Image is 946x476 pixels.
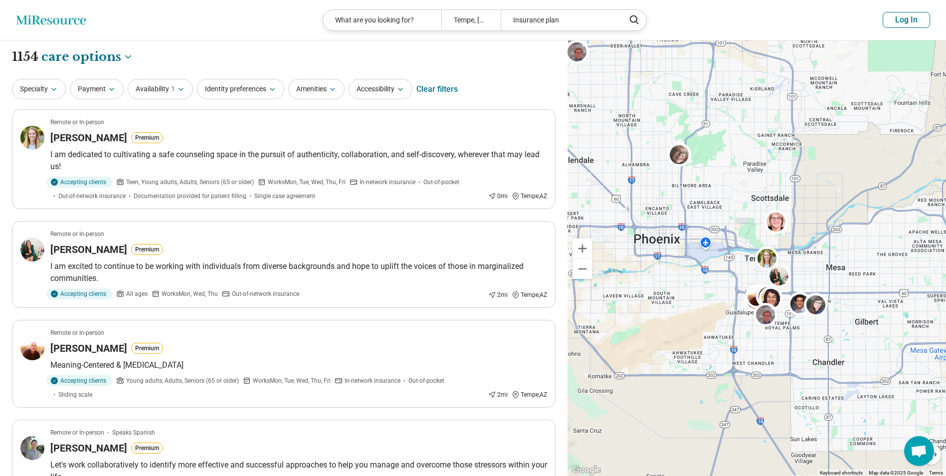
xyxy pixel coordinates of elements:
p: Remote or In-person [50,428,104,437]
div: Insurance plan [501,10,619,30]
p: I am dedicated to cultivating a safe counseling space in the pursuit of authenticity, collaborati... [50,149,547,173]
h3: [PERSON_NAME] [50,441,127,455]
button: Premium [131,443,163,454]
span: Works Mon, Wed, Thu [162,289,218,298]
button: Payment [70,79,124,99]
div: Accepting clients [46,288,112,299]
button: Specialty [12,79,66,99]
button: Care options [41,48,133,65]
div: Accepting clients [46,177,112,188]
span: care options [41,48,121,65]
span: In-network insurance [360,178,415,187]
span: Teen, Young adults, Adults, Seniors (65 or older) [126,178,254,187]
span: Works Mon, Tue, Wed, Thu, Fri [268,178,346,187]
h3: [PERSON_NAME] [50,131,127,145]
h1: 1154 [12,48,133,65]
span: Documentation provided for patient filling [134,192,246,201]
button: Premium [131,343,163,354]
span: Out-of-pocket [408,376,444,385]
span: Sliding scale [58,390,92,399]
div: Tempe , AZ [512,192,547,201]
span: Out-of-network insurance [58,192,126,201]
span: 1 [171,84,175,94]
h3: [PERSON_NAME] [50,242,127,256]
span: Map data ©2025 Google [869,470,923,476]
button: Zoom in [572,238,592,258]
p: I am excited to continue to be working with individuals from diverse backgrounds and hope to upli... [50,260,547,284]
div: Open chat [904,436,934,466]
button: Premium [131,244,163,255]
div: 0 mi [488,192,508,201]
button: Zoom out [572,259,592,279]
span: Out-of-pocket [423,178,459,187]
div: Accepting clients [46,375,112,386]
span: All ages [126,289,148,298]
button: Accessibility [349,79,412,99]
h3: [PERSON_NAME] [50,341,127,355]
button: Log In [883,12,930,28]
button: Identity preferences [197,79,284,99]
span: Out-of-network insurance [232,289,299,298]
div: Tempe , AZ [512,390,547,399]
div: 2 mi [488,390,508,399]
span: Young adults, Adults, Seniors (65 or older) [126,376,239,385]
div: Tempe , AZ [512,290,547,299]
div: 2 mi [488,290,508,299]
div: What are you looking for? [323,10,441,30]
p: Remote or In-person [50,118,104,127]
div: Clear filters [416,77,458,101]
p: Remote or In-person [50,328,104,337]
button: Amenities [288,79,345,99]
p: Meaning-Centered & [MEDICAL_DATA] [50,359,547,371]
span: Works Mon, Tue, Wed, Thu, Fri [253,376,331,385]
a: Terms (opens in new tab) [929,470,943,476]
button: Availability1 [128,79,193,99]
div: Tempe, [GEOGRAPHIC_DATA] [441,10,501,30]
button: Premium [131,132,163,143]
span: Speaks Spanish [112,428,155,437]
span: In-network insurance [345,376,400,385]
p: Remote or In-person [50,230,104,238]
span: Single case agreement [254,192,315,201]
